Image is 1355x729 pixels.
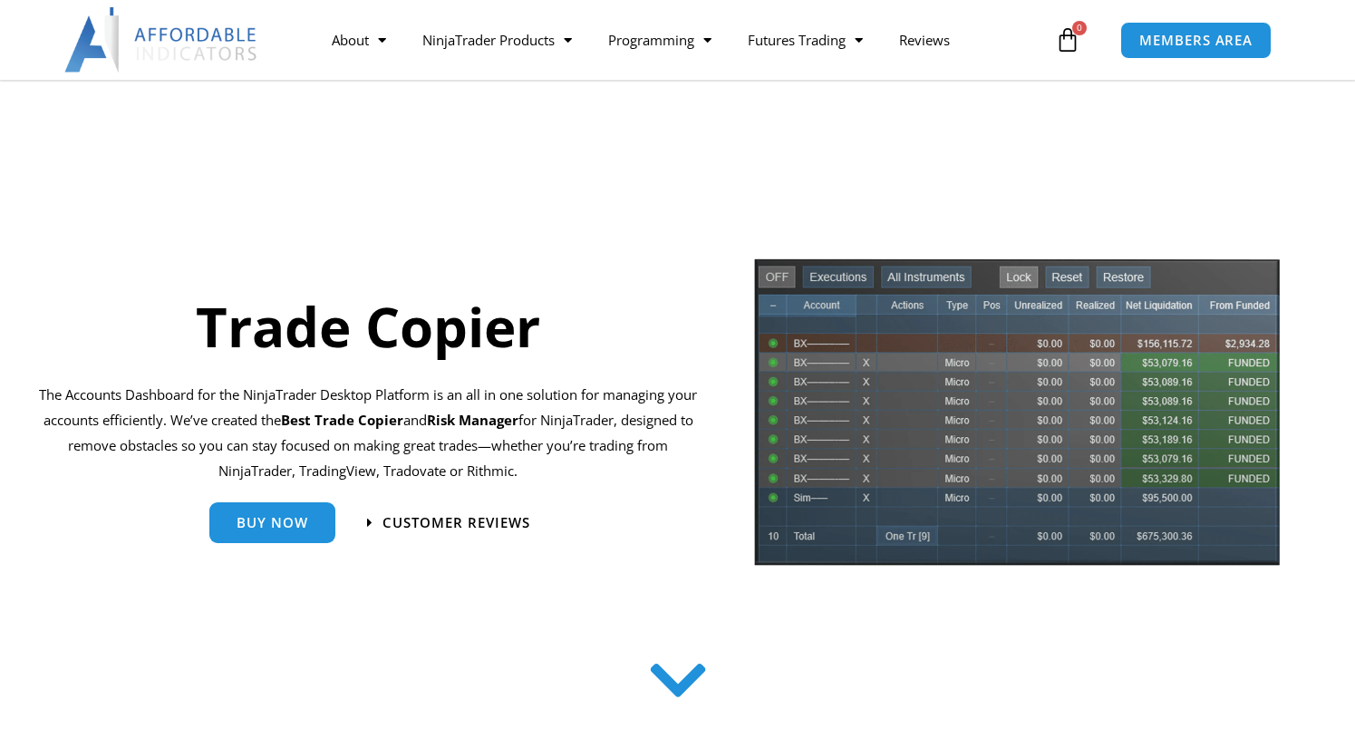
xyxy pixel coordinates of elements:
h1: Trade Copier [39,288,698,364]
p: The Accounts Dashboard for the NinjaTrader Desktop Platform is an all in one solution for managin... [39,383,698,483]
strong: Risk Manager [427,411,518,429]
nav: Menu [314,19,1050,61]
b: Best Trade Copier [281,411,403,429]
span: Buy Now [237,516,308,530]
a: Reviews [881,19,968,61]
a: Customer Reviews [367,516,530,530]
a: Buy Now [209,502,335,543]
img: tradecopier | Affordable Indicators – NinjaTrader [752,257,1282,580]
a: MEMBERS AREA [1120,22,1272,59]
span: MEMBERS AREA [1139,34,1253,47]
span: 0 [1072,21,1087,35]
a: About [314,19,404,61]
a: Programming [590,19,730,61]
a: 0 [1028,14,1108,66]
span: Customer Reviews [382,516,530,530]
img: LogoAI | Affordable Indicators – NinjaTrader [64,7,259,73]
a: NinjaTrader Products [404,19,590,61]
a: Futures Trading [730,19,881,61]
